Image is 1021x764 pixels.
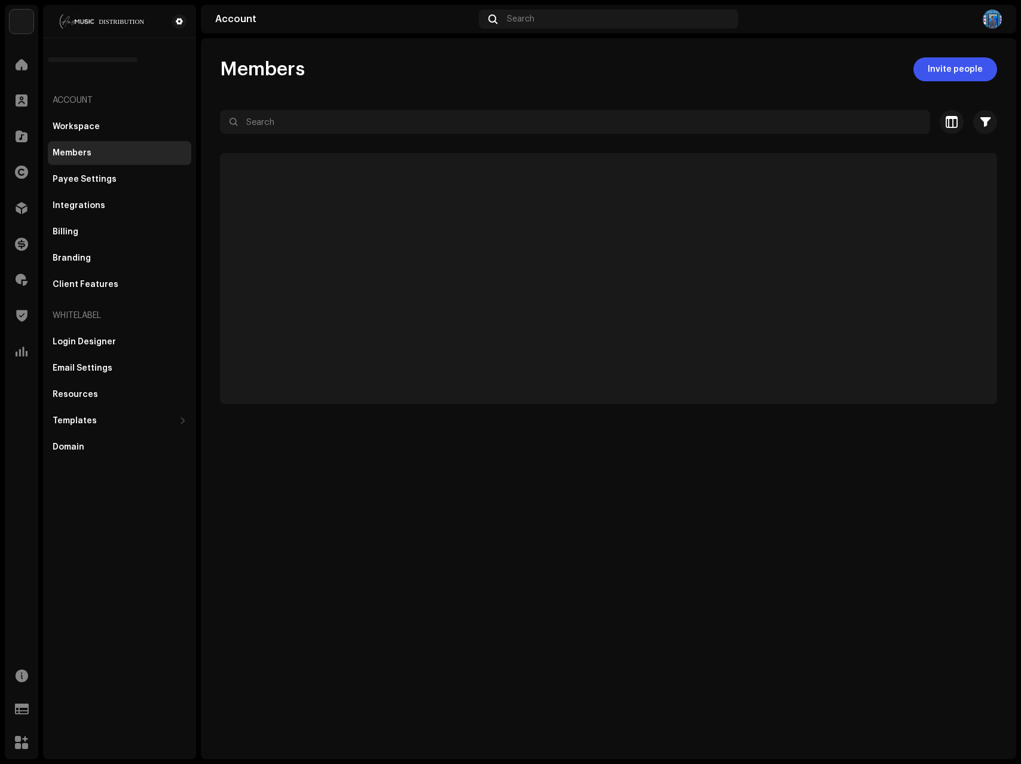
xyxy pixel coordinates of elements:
re-m-nav-item: Members [48,141,191,165]
div: Email Settings [53,363,112,373]
div: Login Designer [53,337,116,347]
re-m-nav-item: Client Features [48,273,191,297]
img: bb356b9b-6e90-403f-adc8-c282c7c2e227 [10,10,33,33]
span: Search [507,14,534,24]
re-m-nav-item: Login Designer [48,330,191,354]
re-m-nav-item: Email Settings [48,356,191,380]
re-m-nav-item: Integrations [48,194,191,218]
re-m-nav-item: Resources [48,383,191,407]
div: Resources [53,390,98,399]
div: Payee Settings [53,175,117,184]
re-a-nav-header: Whitelabel [48,301,191,330]
div: Members [53,148,91,158]
div: Client Features [53,280,118,289]
span: Invite people [928,57,983,81]
button: Invite people [913,57,997,81]
div: Domain [53,442,84,452]
input: Search [220,110,930,134]
re-m-nav-dropdown: Templates [48,409,191,433]
re-m-nav-item: Workspace [48,115,191,139]
img: 68a4b677-ce15-481d-9fcd-ad75b8f38328 [53,14,153,29]
re-m-nav-item: Domain [48,435,191,459]
div: Account [215,14,474,24]
re-m-nav-item: Billing [48,220,191,244]
div: Branding [53,253,91,263]
span: Members [220,57,305,81]
re-m-nav-item: Payee Settings [48,167,191,191]
re-a-nav-header: Account [48,86,191,115]
img: 5e4483b3-e6cb-4a99-9ad8-29ce9094b33b [983,10,1002,29]
re-m-nav-item: Branding [48,246,191,270]
div: Billing [53,227,78,237]
div: Templates [53,416,97,426]
div: Workspace [53,122,100,132]
div: Integrations [53,201,105,210]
